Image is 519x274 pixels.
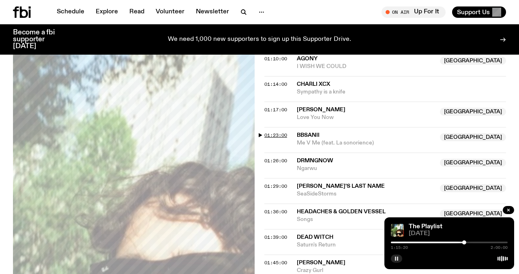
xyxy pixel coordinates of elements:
[91,6,123,18] a: Explore
[297,107,345,113] span: [PERSON_NAME]
[264,82,287,87] button: 01:14:00
[297,190,435,198] span: SeaSideStorms
[124,6,149,18] a: Read
[264,132,287,138] span: 01:23:00
[440,184,506,192] span: [GEOGRAPHIC_DATA]
[440,57,506,65] span: [GEOGRAPHIC_DATA]
[297,114,435,121] span: Love You Now
[191,6,234,18] a: Newsletter
[297,260,345,266] span: [PERSON_NAME]
[151,6,189,18] a: Volunteer
[440,108,506,116] span: [GEOGRAPHIC_DATA]
[264,106,287,113] span: 01:17:00
[297,241,435,249] span: Saturn's Return
[297,132,320,138] span: bbsanii
[264,259,287,266] span: 01:45:00
[264,159,287,163] button: 01:26:00
[297,158,333,164] span: DRMNGNOW
[13,29,65,50] h3: Become a fbi supporter [DATE]
[264,210,287,214] button: 01:36:00
[264,208,287,215] span: 01:36:00
[168,36,351,43] p: We need 1,000 new supporters to sign up this Supporter Drive.
[440,159,506,167] span: [GEOGRAPHIC_DATA]
[264,81,287,87] span: 01:14:00
[491,246,508,250] span: 2:00:00
[382,6,446,18] button: On AirUp For It
[409,231,508,237] span: [DATE]
[297,183,385,189] span: [PERSON_NAME]'s Last Name
[264,183,287,189] span: 01:29:00
[297,209,386,215] span: Headaches & Golden Vessel
[264,157,287,164] span: 01:26:00
[452,6,506,18] button: Support Us
[440,133,506,141] span: [GEOGRAPHIC_DATA]
[264,184,287,189] button: 01:29:00
[264,133,287,138] button: 01:23:00
[297,234,333,240] span: Dead Witch
[264,108,287,112] button: 01:17:00
[52,6,89,18] a: Schedule
[297,165,435,172] span: Ngarwu
[297,216,435,223] span: Songs
[264,235,287,240] button: 01:39:00
[264,57,287,61] button: 01:10:00
[391,246,408,250] span: 1:15:20
[264,55,287,62] span: 01:10:00
[264,234,287,240] span: 01:39:00
[297,81,330,87] span: Charli XCX
[457,8,490,16] span: Support Us
[297,88,506,96] span: Sympathy is a knife
[297,56,317,62] span: AGONY
[440,210,506,218] span: [GEOGRAPHIC_DATA]
[409,223,442,230] a: The Playlist
[297,139,435,147] span: Me V Me (feat. La sonorience)
[264,261,287,265] button: 01:45:00
[297,63,435,70] span: I WISH WE COULD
